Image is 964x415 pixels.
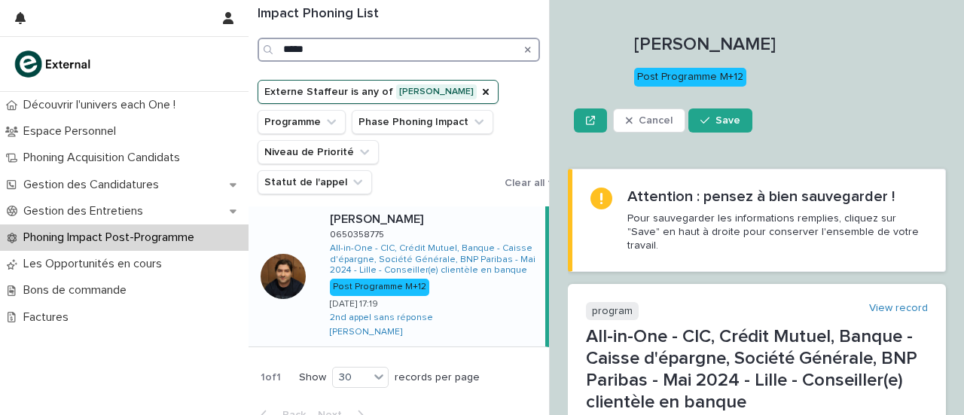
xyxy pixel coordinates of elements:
p: Gestion des Entretiens [17,204,155,218]
button: Niveau de Priorité [258,140,379,164]
button: Clear all filters [499,172,576,194]
a: [PERSON_NAME][PERSON_NAME] 06503587750650358775 All-in-One - CIC, Crédit Mutuel, Banque - Caisse ... [249,206,549,347]
img: bc51vvfgR2QLHU84CWIQ [12,49,95,79]
input: Search [258,38,540,62]
span: Save [715,115,740,126]
h1: Impact Phoning List [258,6,540,23]
span: Cancel [639,115,673,126]
a: 2nd appel sans réponse [330,313,433,323]
p: Phoning Acquisition Candidats [17,151,192,165]
p: records per page [395,371,480,384]
div: Post Programme M+12 [634,68,746,87]
p: 0650358775 [330,227,387,240]
button: Save [688,108,752,133]
a: All-in-One - CIC, Crédit Mutuel, Banque - Caisse d'épargne, Société Générale, BNP Paribas - Mai 2... [330,243,539,276]
p: [DATE] 17:19 [330,299,378,310]
p: Découvrir l'univers each One ! [17,98,188,112]
p: [PERSON_NAME] [330,209,426,227]
p: Show [299,371,326,384]
span: Clear all filters [505,178,576,188]
p: Bons de commande [17,283,139,298]
button: Cancel [613,108,685,133]
p: [PERSON_NAME] [634,34,946,56]
p: 1 of 1 [249,359,293,396]
button: Statut de l'appel [258,170,372,194]
button: Programme [258,110,346,134]
div: 30 [333,370,369,386]
p: program [586,302,639,321]
p: Factures [17,310,81,325]
div: Post Programme M+12 [330,279,429,295]
p: Gestion des Candidatures [17,178,171,192]
a: View record [869,302,928,315]
p: All-in-One - CIC, Crédit Mutuel, Banque - Caisse d'épargne, Société Générale, BNP Paribas - Mai 2... [586,326,928,413]
button: Phase Phoning Impact [352,110,493,134]
a: [PERSON_NAME] [330,327,402,337]
p: Phoning Impact Post-Programme [17,230,206,245]
p: Espace Personnel [17,124,128,139]
button: Externe Staffeur [258,80,499,104]
p: Les Opportunités en cours [17,257,174,271]
p: Pour sauvegarder les informations remplies, cliquez sur "Save" en haut à droite pour conserver l'... [627,212,927,253]
h2: Attention : pensez à bien sauvegarder ! [627,188,895,206]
